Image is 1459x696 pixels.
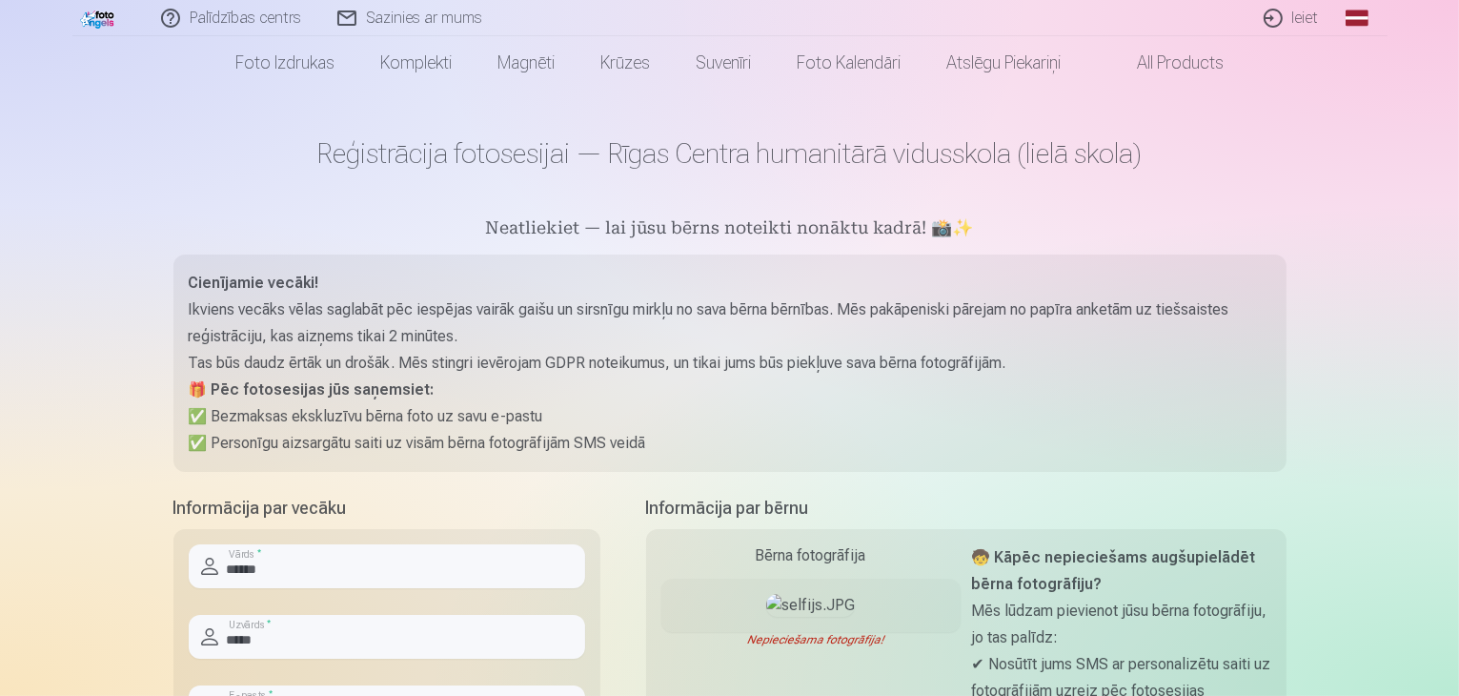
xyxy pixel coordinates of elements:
[357,36,475,90] a: Komplekti
[923,36,1084,90] a: Atslēgu piekariņi
[774,36,923,90] a: Foto kalendāri
[189,350,1271,377] p: Tas būs daudz ērtāk un drošāk. Mēs stingri ievērojam GDPR noteikumus, un tikai jums būs piekļuve ...
[189,274,319,292] strong: Cienījamie vecāki!
[173,495,600,522] h5: Informācija par vecāku
[661,632,961,647] div: Nepieciešama fotogrāfija!
[189,297,1271,350] p: Ikviens vecāks vēlas saglabāt pēc iespējas vairāk gaišu un sirsnīgu mirkļu no sava bērna bērnības...
[213,36,357,90] a: Foto izdrukas
[646,495,1287,522] h5: Informācija par bērnu
[189,403,1271,430] p: ✅ Bezmaksas ekskluzīvu bērna foto uz savu e-pastu
[173,136,1287,171] h1: Reģistrācija fotosesijai — Rīgas Centra humanitārā vidusskola (lielā skola)
[578,36,673,90] a: Krūzes
[661,544,961,567] div: Bērna fotogrāfija
[80,8,118,29] img: /fa1
[673,36,774,90] a: Suvenīri
[189,430,1271,457] p: ✅ Personīgu aizsargātu saiti uz visām bērna fotogrāfijām SMS veidā
[972,598,1271,651] p: Mēs lūdzam pievienot jūsu bērna fotogrāfiju, jo tas palīdz:
[972,548,1256,593] strong: 🧒 Kāpēc nepieciešams augšupielādēt bērna fotogrāfiju?
[475,36,578,90] a: Magnēti
[189,380,435,399] strong: 🎁 Pēc fotosesijas jūs saņemsiet:
[766,594,855,617] img: selfijs.JPG
[173,216,1287,243] h5: Neatliekiet — lai jūsu bērns noteikti nonāktu kadrā! 📸✨
[1084,36,1246,90] a: All products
